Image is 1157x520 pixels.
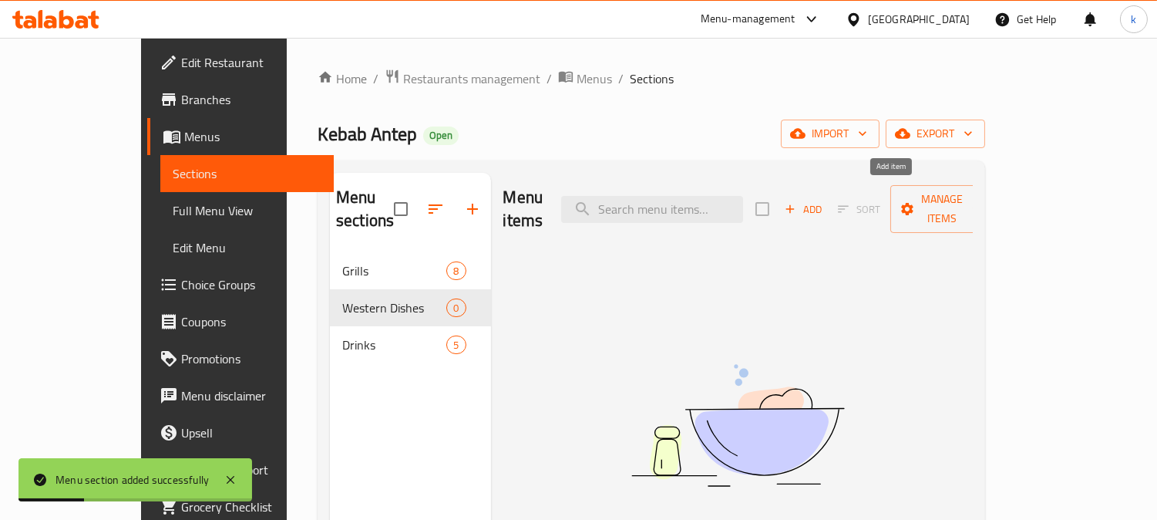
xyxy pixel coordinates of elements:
[160,229,335,266] a: Edit Menu
[417,191,454,228] span: Sort sections
[423,129,459,142] span: Open
[147,303,335,340] a: Coupons
[147,414,335,451] a: Upsell
[181,349,322,368] span: Promotions
[423,127,459,145] div: Open
[779,198,828,221] button: Add
[330,289,491,326] div: Western Dishes0
[446,262,466,280] div: items
[793,124,867,144] span: import
[447,338,465,353] span: 5
[147,266,335,303] a: Choice Groups
[330,326,491,363] div: Drinks5
[701,10,795,29] div: Menu-management
[886,120,985,148] button: export
[577,69,612,88] span: Menus
[173,238,322,257] span: Edit Menu
[181,275,322,294] span: Choice Groups
[868,11,970,28] div: [GEOGRAPHIC_DATA]
[181,424,322,442] span: Upsell
[558,69,612,89] a: Menus
[147,44,335,81] a: Edit Restaurant
[781,120,880,148] button: import
[447,301,465,316] span: 0
[318,69,985,89] nav: breadcrumb
[181,387,322,405] span: Menu disclaimer
[330,246,491,370] nav: Menu sections
[503,186,543,232] h2: Menu items
[342,262,446,280] span: Grills
[318,116,417,151] span: Kebab Antep
[454,191,491,228] button: Add section
[898,124,973,144] span: export
[181,498,322,516] span: Grocery Checklist
[336,186,394,232] h2: Menu sections
[385,193,417,225] span: Select all sections
[330,252,491,289] div: Grills8
[173,164,322,183] span: Sections
[184,127,322,146] span: Menus
[318,69,367,88] a: Home
[903,190,981,228] span: Manage items
[447,264,465,279] span: 8
[55,471,209,488] div: Menu section added successfully
[147,118,335,155] a: Menus
[446,336,466,354] div: items
[147,377,335,414] a: Menu disclaimer
[160,192,335,229] a: Full Menu View
[446,299,466,317] div: items
[561,196,743,223] input: search
[373,69,378,88] li: /
[181,90,322,109] span: Branches
[181,53,322,72] span: Edit Restaurant
[181,312,322,331] span: Coupons
[1131,11,1136,28] span: k
[890,185,994,233] button: Manage items
[630,69,674,88] span: Sections
[828,198,890,221] span: Sort items
[547,69,552,88] li: /
[173,201,322,220] span: Full Menu View
[782,201,824,218] span: Add
[147,451,335,488] a: Coverage Report
[342,336,446,354] span: Drinks
[403,69,540,88] span: Restaurants management
[147,81,335,118] a: Branches
[160,155,335,192] a: Sections
[385,69,540,89] a: Restaurants management
[147,340,335,377] a: Promotions
[618,69,624,88] li: /
[342,299,446,317] span: Western Dishes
